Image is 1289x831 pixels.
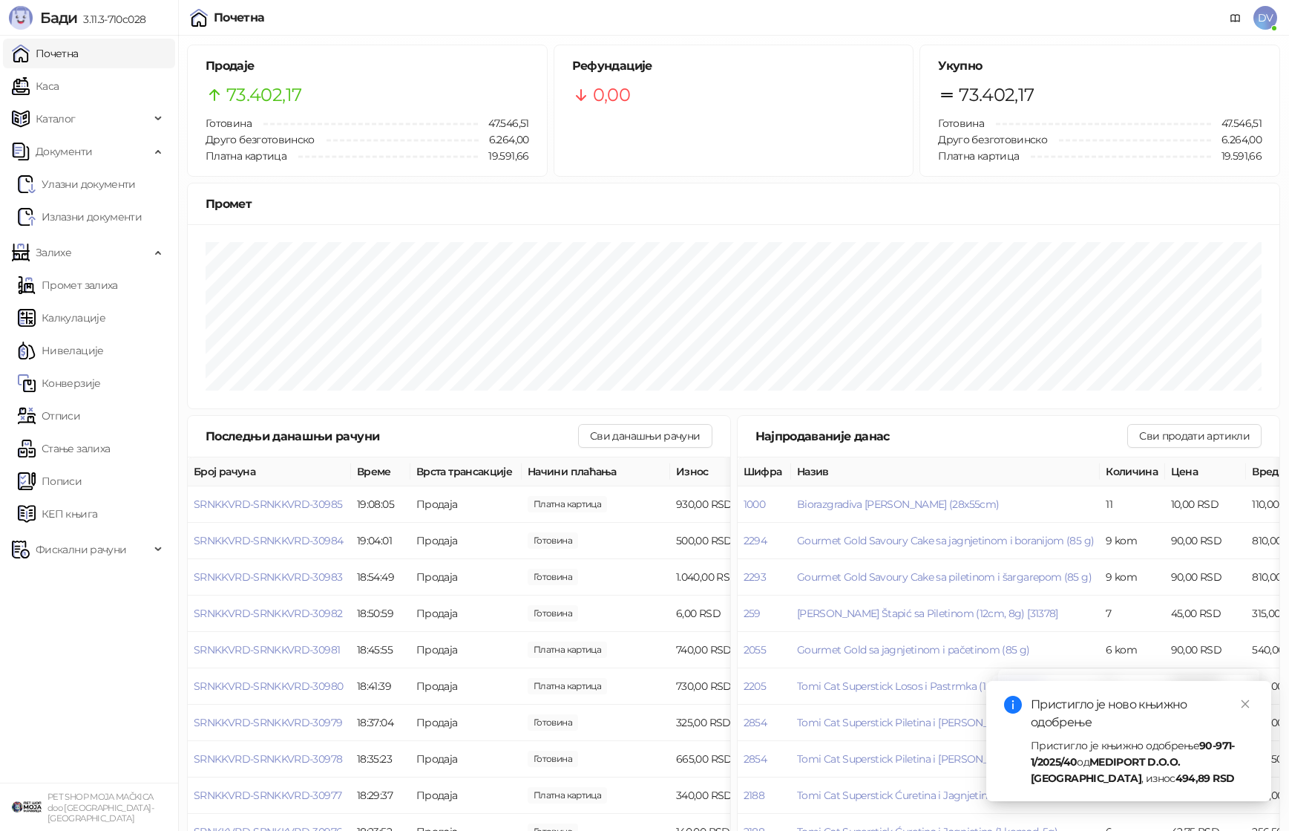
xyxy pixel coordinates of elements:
[528,532,578,549] span: 500,00
[744,498,765,511] button: 1000
[351,632,410,668] td: 18:45:55
[36,535,126,564] span: Фискални рачуни
[410,596,522,632] td: Продаја
[528,751,578,767] span: 1.000,00
[194,789,341,802] button: SRNKKVRD-SRNKKVRD-30977
[1224,6,1247,30] a: Документација
[938,117,984,130] span: Готовина
[1004,696,1022,714] span: info-circle
[18,401,80,431] a: Отписи
[1240,699,1250,709] span: close
[410,741,522,778] td: Продаја
[670,741,781,778] td: 665,00 RSD
[194,643,340,656] span: SRNKKVRD-SRNKKVRD-30981
[522,457,670,486] th: Начини плаћања
[47,792,154,824] small: PET SHOP MOJA MAČKICA doo [GEOGRAPHIC_DATA]-[GEOGRAPHIC_DATA]
[194,680,343,693] button: SRNKKVRD-SRNKKVRD-30980
[744,789,764,802] button: 2188
[593,81,630,109] span: 0,00
[755,427,1128,446] div: Најпродаваније данас
[1100,632,1164,668] td: 6 kom
[18,466,82,496] a: Пописи
[36,104,76,134] span: Каталог
[1031,737,1253,786] div: Пристигло је књижно одобрење од , износ
[938,133,1047,146] span: Друго безготовинско
[36,137,92,166] span: Документи
[351,559,410,596] td: 18:54:49
[670,705,781,741] td: 325,00 RSD
[410,705,522,741] td: Продаја
[1165,523,1247,559] td: 90,00 RSD
[797,680,1042,693] button: Tomi Cat Superstick Losos i Pastrmka (1 komad, 5g)
[194,607,342,620] button: SRNKKVRD-SRNKKVRD-30982
[1211,115,1262,131] span: 47.546,51
[226,81,301,109] span: 73.402,17
[410,523,522,559] td: Продаја
[670,632,781,668] td: 740,00 RSD
[797,570,1092,584] button: Gourmet Gold Savoury Cake sa piletinom i šargarepom (85 g)
[528,569,578,585] span: 1.040,00
[351,705,410,741] td: 18:37:04
[1211,148,1262,164] span: 19.591,66
[797,716,1086,729] button: Tomi Cat Superstick Piletina i [PERSON_NAME] (1 komad, 5g)
[194,570,342,584] button: SRNKKVRD-SRNKKVRD-30983
[1100,559,1164,596] td: 9 kom
[214,12,265,24] div: Почетна
[528,642,607,658] span: 740,00
[194,752,342,766] button: SRNKKVRD-SRNKKVRD-30978
[12,792,42,822] img: 64x64-companyLogo-9f44b8df-f022-41eb-b7d6-300ad218de09.png
[670,559,781,596] td: 1.040,00 RSD
[410,486,522,523] td: Продаја
[797,789,1058,802] button: Tomi Cat Superstick Ćuretina i Jagnjetina (1 komad, 5g)
[1165,559,1247,596] td: 90,00 RSD
[18,434,110,463] a: Стање залиха
[351,778,410,814] td: 18:29:37
[410,559,522,596] td: Продаја
[410,457,522,486] th: Врста трансакције
[1237,696,1253,712] a: Close
[206,57,529,75] h5: Продаје
[1253,6,1277,30] span: DV
[528,787,607,804] span: 340,00
[528,496,607,512] span: 930,00
[351,457,410,486] th: Време
[1100,486,1164,523] td: 11
[738,457,792,486] th: Шифра
[797,607,1058,620] button: [PERSON_NAME] Štapić sa Piletinom (12cm, 8g) [31378]
[18,336,104,365] a: Нивелације
[188,457,351,486] th: Број рачуна
[351,523,410,559] td: 19:04:01
[1127,424,1262,448] button: Сви продати артикли
[206,133,315,146] span: Друго безготовинско
[18,303,105,333] a: Калкулације
[1100,523,1164,559] td: 9 kom
[206,149,286,163] span: Платна картица
[18,499,97,529] a: КЕП књига
[351,486,410,523] td: 19:08:05
[670,596,781,632] td: 6,00 RSD
[194,716,342,729] button: SRNKKVRD-SRNKKVRD-30979
[206,195,1262,213] div: Промет
[528,678,607,694] span: 730,00
[959,81,1034,109] span: 73.402,17
[1165,668,1247,705] td: 45,00 RSD
[18,202,142,232] a: Излазни документи
[791,457,1100,486] th: Назив
[206,427,578,446] div: Последњи данашњи рачуни
[351,668,410,705] td: 18:41:39
[578,424,712,448] button: Сви данашњи рачуни
[40,9,77,27] span: Бади
[797,752,1086,766] button: Tomi Cat Superstick Piletina i [PERSON_NAME] (1 komad, 5g)
[1211,131,1262,148] span: 6.264,00
[744,570,766,584] button: 2293
[797,498,999,511] span: Biorazgradiva [PERSON_NAME] (28x55cm)
[351,596,410,632] td: 18:50:59
[194,534,343,547] span: SRNKKVRD-SRNKKVRD-30984
[194,498,342,511] button: SRNKKVRD-SRNKKVRD-30985
[1031,755,1180,785] strong: MEDIPORT D.O.O. [GEOGRAPHIC_DATA]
